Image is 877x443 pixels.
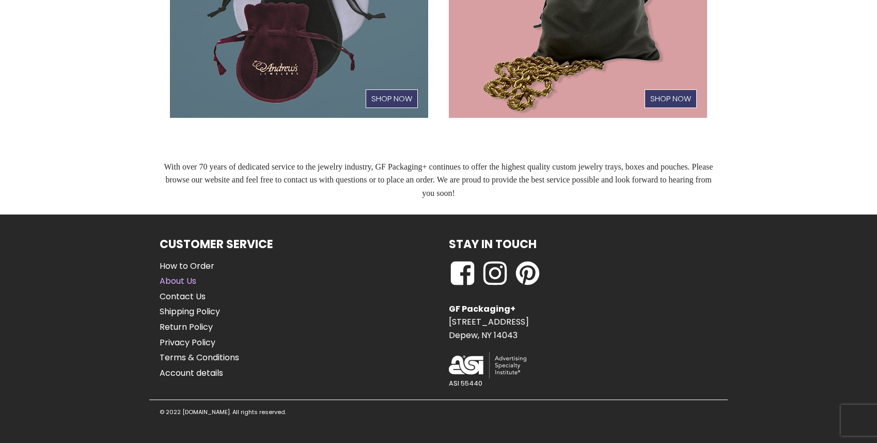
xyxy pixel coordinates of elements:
div: With over 70 years of dedicated service to the jewelry industry, GF Packaging+ continues to offer... [160,160,717,200]
a: Privacy Policy [160,336,239,349]
strong: GF Packaging+ [449,303,515,315]
p: © 2022 [DOMAIN_NAME]. All rights reserved. [160,408,286,417]
a: Shipping Policy [160,305,239,318]
h1: Shop Now [645,89,697,108]
a: Contact Us [160,290,239,303]
h1: Stay in Touch [449,235,537,253]
a: Account details [160,366,239,380]
a: How to Order [160,259,239,273]
h1: Customer Service [160,235,273,253]
a: Return Policy [160,320,239,334]
h1: Shop Now [366,89,418,108]
a: Terms & Conditions [160,351,239,364]
img: ASI Logo [449,352,526,378]
a: About Us [160,274,239,288]
p: ASI 55440 [449,378,482,389]
p: [STREET_ADDRESS] Depew, NY 14043 [449,302,529,342]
